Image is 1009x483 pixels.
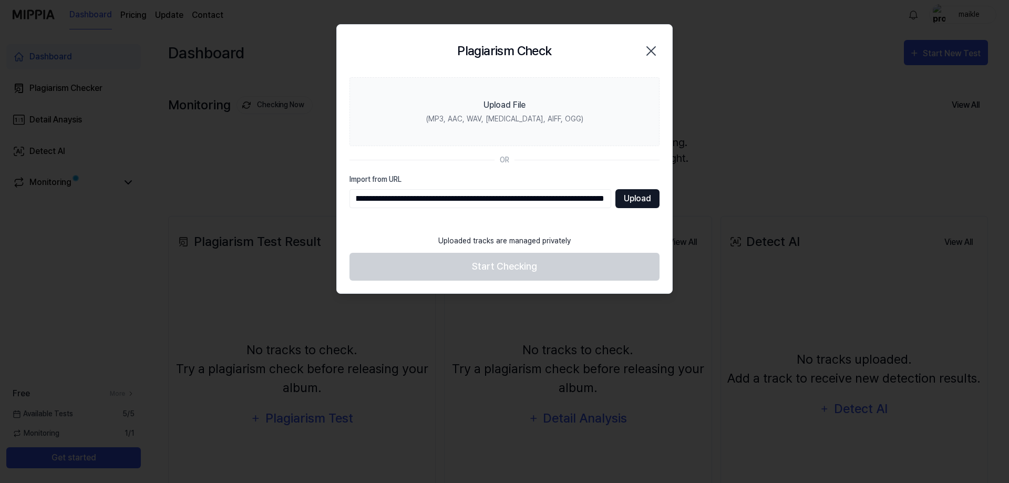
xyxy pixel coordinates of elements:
div: OR [500,155,509,166]
div: Upload File [483,99,526,111]
button: Upload [615,189,660,208]
h2: Plagiarism Check [457,42,551,60]
div: (MP3, AAC, WAV, [MEDICAL_DATA], AIFF, OGG) [426,114,583,125]
div: Uploaded tracks are managed privately [432,229,577,253]
label: Import from URL [349,174,660,185]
